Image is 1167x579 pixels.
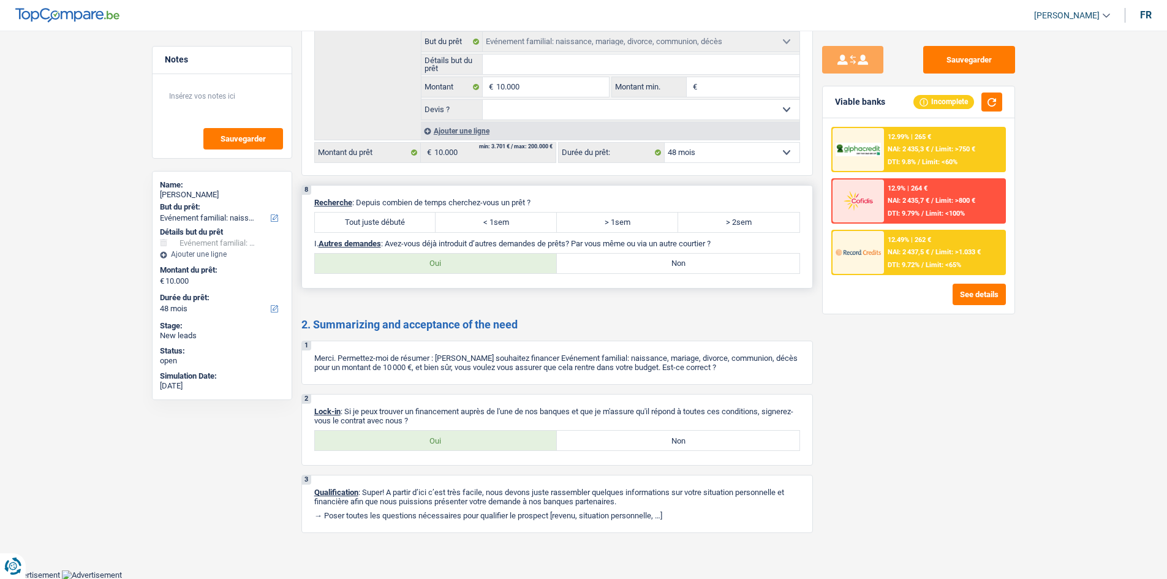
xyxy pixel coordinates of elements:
span: / [918,158,920,166]
span: Autres demandes [319,239,381,248]
div: Détails but du prêt [160,227,284,237]
div: 12.9% | 264 € [888,184,927,192]
span: DTI: 9.8% [888,158,916,166]
div: Ajouter une ligne [160,250,284,259]
span: Limit: <100% [926,210,965,218]
p: : Depuis combien de temps cherchez-vous un prêt ? [314,198,800,207]
label: Oui [315,431,557,450]
span: € [421,143,434,162]
p: I. : Avez-vous déjà introduit d’autres demandes de prêts? Par vous même ou via un autre courtier ? [314,239,800,248]
label: Durée du prêt: [559,143,665,162]
label: > 2sem [678,213,799,232]
label: But du prêt: [160,202,282,212]
div: 12.49% | 262 € [888,236,931,244]
span: / [921,261,924,269]
span: / [931,197,934,205]
label: > 1sem [557,213,678,232]
span: € [160,276,164,286]
label: Montant du prêt: [160,265,282,275]
span: / [931,248,934,256]
p: : Super! A partir d’ici c’est très facile, nous devons juste rassembler quelques informations sur... [314,488,800,506]
span: NAI: 2 435,7 € [888,197,929,205]
div: New leads [160,331,284,341]
span: Limit: >800 € [935,197,975,205]
label: Montant du prêt [315,143,421,162]
span: Recherche [314,198,352,207]
label: Tout juste débuté [315,213,436,232]
label: But du prêt [421,32,483,51]
span: Limit: <65% [926,261,961,269]
span: DTI: 9.79% [888,210,920,218]
button: Sauvegarder [203,128,283,149]
span: NAI: 2 437,5 € [888,248,929,256]
label: Montant [421,77,483,97]
div: 3 [302,475,311,485]
div: 2 [302,395,311,404]
p: : Si je peux trouver un financement auprès de l'une de nos banques et que je m'assure qu'il répon... [314,407,800,425]
span: Limit: >1.033 € [935,248,981,256]
img: Cofidis [836,189,881,212]
span: Lock-in [314,407,341,416]
span: Limit: >750 € [935,145,975,153]
div: fr [1140,9,1152,21]
span: € [687,77,700,97]
div: [PERSON_NAME] [160,190,284,200]
div: open [160,356,284,366]
div: Name: [160,180,284,190]
span: Sauvegarder [221,135,266,143]
div: 12.99% | 265 € [888,133,931,141]
div: Simulation Date: [160,371,284,381]
img: TopCompare Logo [15,8,119,23]
img: Record Credits [836,241,881,263]
div: min: 3.701 € / max: 200.000 € [479,144,553,149]
span: Qualification [314,488,358,497]
label: < 1sem [436,213,557,232]
span: € [483,77,496,97]
label: Devis ? [421,100,483,119]
span: / [921,210,924,218]
div: Viable banks [835,97,885,107]
button: Sauvegarder [923,46,1015,74]
p: → Poser toutes les questions nécessaires pour qualifier le prospect [revenu, situation personnell... [314,511,800,520]
span: DTI: 9.72% [888,261,920,269]
div: Status: [160,346,284,356]
div: Incomplete [913,95,974,108]
label: Détails but du prêt [421,55,483,74]
span: [PERSON_NAME] [1034,10,1100,21]
p: Merci. Permettez-moi de résumer : [PERSON_NAME] souhaitez financer Evénement familial: naissance,... [314,354,800,372]
a: [PERSON_NAME] [1024,6,1110,26]
div: [DATE] [160,381,284,391]
label: Non [557,254,799,273]
div: 1 [302,341,311,350]
h5: Notes [165,55,279,65]
span: NAI: 2 435,3 € [888,145,929,153]
label: Non [557,431,799,450]
button: See details [953,284,1006,305]
label: Montant min. [612,77,687,97]
div: Ajouter une ligne [421,122,799,140]
label: Oui [315,254,557,273]
h2: 2. Summarizing and acceptance of the need [301,318,813,331]
span: Limit: <60% [922,158,957,166]
label: Durée du prêt: [160,293,282,303]
div: 8 [302,186,311,195]
img: AlphaCredit [836,143,881,157]
span: / [931,145,934,153]
div: Stage: [160,321,284,331]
